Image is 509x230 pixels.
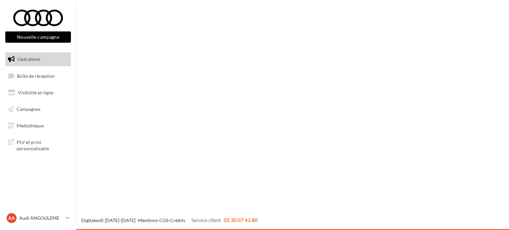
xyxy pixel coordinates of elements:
a: Médiathèque [4,119,72,133]
a: CGS [159,217,168,223]
a: Boîte de réception [4,69,72,83]
span: Campagnes [17,106,40,112]
span: © [DATE]-[DATE] - - - [81,217,257,223]
a: Opérations [4,52,72,66]
a: Digitaleo [81,217,100,223]
a: PLV et print personnalisable [4,135,72,155]
span: AA [8,215,15,221]
a: Mentions [138,217,158,223]
a: Crédits [170,217,185,223]
span: Opérations [17,56,40,62]
span: PLV et print personnalisable [17,138,68,152]
a: Campagnes [4,102,72,116]
span: Service client [191,217,221,223]
span: 02 30 07 43 80 [224,217,257,223]
span: Visibilité en ligne [18,90,53,95]
a: AA Audi ANGOULEME [5,212,71,224]
a: Visibilité en ligne [4,86,72,100]
span: Boîte de réception [17,73,55,78]
span: Médiathèque [17,122,44,128]
button: Nouvelle campagne [5,31,71,43]
p: Audi ANGOULEME [19,215,63,221]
